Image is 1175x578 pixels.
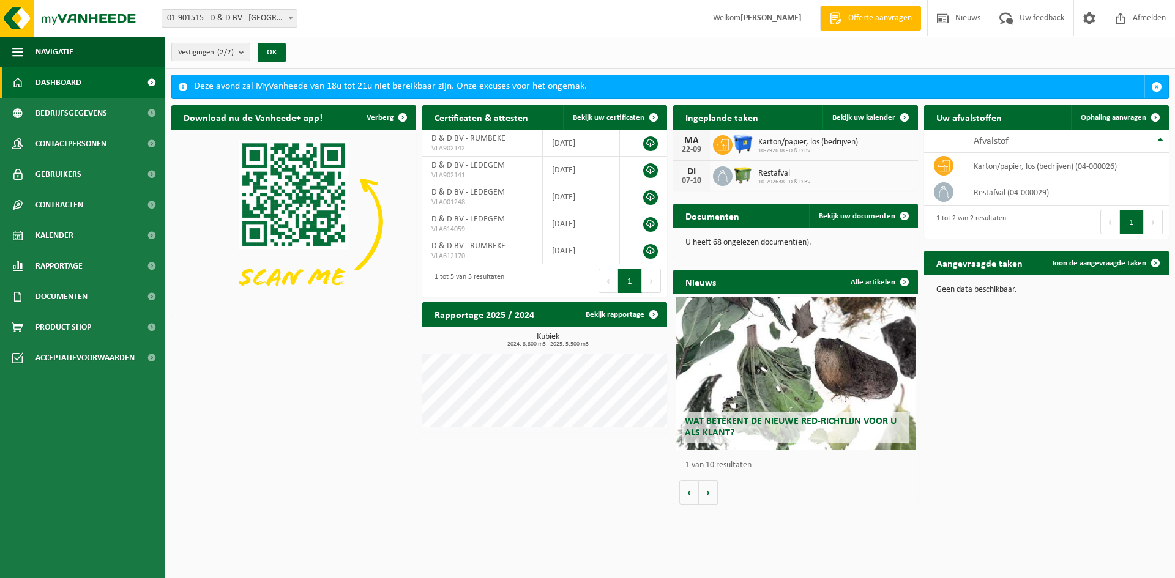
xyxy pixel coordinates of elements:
button: Vestigingen(2/2) [171,43,250,61]
img: WB-1100-HPE-BE-01 [733,133,753,154]
img: WB-1100-HPE-GN-50 [733,165,753,185]
a: Offerte aanvragen [820,6,921,31]
span: Bekijk uw certificaten [573,114,644,122]
h2: Download nu de Vanheede+ app! [171,105,335,129]
span: D & D BV - LEDEGEM [431,161,505,170]
button: 1 [1120,210,1144,234]
span: VLA902141 [431,171,533,180]
a: Bekijk uw certificaten [563,105,666,130]
button: 1 [618,269,642,293]
td: [DATE] [543,130,620,157]
span: VLA614059 [431,224,533,234]
span: Verberg [367,114,394,122]
span: Documenten [35,281,88,312]
button: Verberg [357,105,415,130]
div: 1 tot 2 van 2 resultaten [930,209,1006,235]
count: (2/2) [217,48,234,56]
span: D & D BV - RUMBEKE [431,242,505,251]
td: [DATE] [543,210,620,237]
button: Volgende [699,480,718,505]
p: 1 van 10 resultaten [685,461,912,470]
span: Bedrijfsgegevens [35,98,107,128]
a: Bekijk rapportage [576,302,666,327]
span: VLA612170 [431,251,533,261]
button: Next [642,269,661,293]
span: 2024: 8,800 m3 - 2025: 5,500 m3 [428,341,667,347]
strong: [PERSON_NAME] [740,13,802,23]
span: Vestigingen [178,43,234,62]
a: Bekijk uw kalender [822,105,917,130]
span: Contactpersonen [35,128,106,159]
span: 10-792638 - D & D BV [758,179,811,186]
span: 10-792638 - D & D BV [758,147,858,155]
p: U heeft 68 ongelezen document(en). [685,239,906,247]
span: Bekijk uw documenten [819,212,895,220]
button: Previous [599,269,618,293]
span: Contracten [35,190,83,220]
span: 01-901515 - D & D BV - RUMBEKE [162,10,297,27]
span: Kalender [35,220,73,251]
span: Ophaling aanvragen [1081,114,1146,122]
span: Product Shop [35,312,91,343]
a: Ophaling aanvragen [1071,105,1168,130]
span: Offerte aanvragen [845,12,915,24]
button: Next [1144,210,1163,234]
span: Toon de aangevraagde taken [1051,259,1146,267]
span: Rapportage [35,251,83,281]
span: VLA001248 [431,198,533,207]
span: Restafval [758,169,811,179]
h2: Uw afvalstoffen [924,105,1014,129]
span: Acceptatievoorwaarden [35,343,135,373]
button: Previous [1100,210,1120,234]
h2: Certificaten & attesten [422,105,540,129]
span: D & D BV - LEDEGEM [431,188,505,197]
div: 22-09 [679,146,704,154]
div: DI [679,167,704,177]
span: Afvalstof [974,136,1009,146]
td: [DATE] [543,157,620,183]
td: [DATE] [543,237,620,264]
span: D & D BV - RUMBEKE [431,134,505,143]
span: D & D BV - LEDEGEM [431,215,505,224]
td: restafval (04-000029) [964,179,1169,206]
a: Alle artikelen [841,270,917,294]
span: Navigatie [35,37,73,67]
a: Bekijk uw documenten [809,204,917,228]
td: karton/papier, los (bedrijven) (04-000026) [964,153,1169,179]
span: Gebruikers [35,159,81,190]
button: Vorige [679,480,699,505]
h2: Ingeplande taken [673,105,770,129]
span: Karton/papier, los (bedrijven) [758,138,858,147]
p: Geen data beschikbaar. [936,286,1157,294]
div: 1 tot 5 van 5 resultaten [428,267,504,294]
button: OK [258,43,286,62]
span: VLA902142 [431,144,533,154]
h2: Rapportage 2025 / 2024 [422,302,546,326]
div: Deze avond zal MyVanheede van 18u tot 21u niet bereikbaar zijn. Onze excuses voor het ongemak. [194,75,1144,98]
span: Wat betekent de nieuwe RED-richtlijn voor u als klant? [685,417,897,438]
a: Toon de aangevraagde taken [1042,251,1168,275]
h2: Aangevraagde taken [924,251,1035,275]
h2: Documenten [673,204,752,228]
h3: Kubiek [428,333,667,347]
div: 07-10 [679,177,704,185]
span: Dashboard [35,67,81,98]
td: [DATE] [543,183,620,210]
img: Download de VHEPlus App [171,130,416,313]
div: MA [679,136,704,146]
span: Bekijk uw kalender [832,114,895,122]
span: 01-901515 - D & D BV - RUMBEKE [162,9,297,28]
a: Wat betekent de nieuwe RED-richtlijn voor u als klant? [676,297,916,450]
h2: Nieuws [673,270,728,294]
